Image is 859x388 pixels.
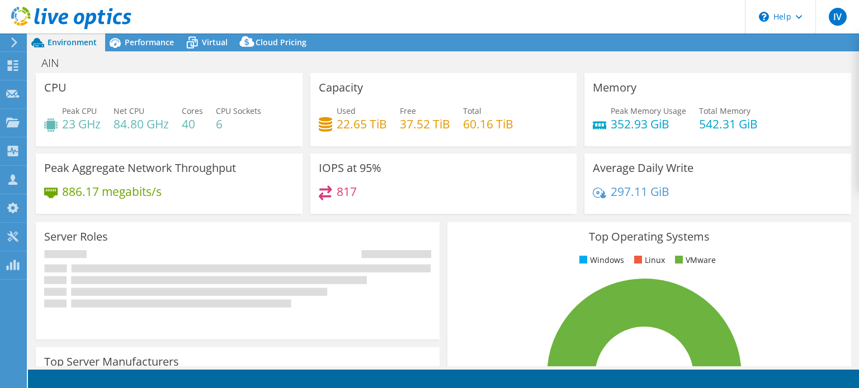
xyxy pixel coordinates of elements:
[319,82,363,94] h3: Capacity
[319,162,381,174] h3: IOPS at 95%
[593,162,693,174] h3: Average Daily Write
[44,82,67,94] h3: CPU
[463,106,482,116] span: Total
[62,106,97,116] span: Peak CPU
[337,106,356,116] span: Used
[463,118,513,130] h4: 60.16 TiB
[182,118,203,130] h4: 40
[44,231,108,243] h3: Server Roles
[400,118,450,130] h4: 37.52 TiB
[829,8,847,26] span: IV
[672,254,716,266] li: VMware
[114,106,144,116] span: Net CPU
[611,185,669,198] h4: 297.11 GiB
[114,118,169,130] h4: 84.80 GHz
[631,254,665,266] li: Linux
[759,12,769,22] svg: \n
[256,37,306,47] span: Cloud Pricing
[36,57,76,69] h1: AIN
[337,118,387,130] h4: 22.65 TiB
[202,37,228,47] span: Virtual
[48,37,97,47] span: Environment
[62,185,162,198] h4: 886.17 megabits/s
[611,106,686,116] span: Peak Memory Usage
[699,118,758,130] h4: 542.31 GiB
[699,106,751,116] span: Total Memory
[577,254,624,266] li: Windows
[125,37,174,47] span: Performance
[593,82,636,94] h3: Memory
[337,185,357,198] h4: 817
[182,106,203,116] span: Cores
[456,231,843,243] h3: Top Operating Systems
[400,106,416,116] span: Free
[216,106,261,116] span: CPU Sockets
[44,162,236,174] h3: Peak Aggregate Network Throughput
[44,356,179,368] h3: Top Server Manufacturers
[611,118,686,130] h4: 352.93 GiB
[62,118,101,130] h4: 23 GHz
[216,118,261,130] h4: 6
